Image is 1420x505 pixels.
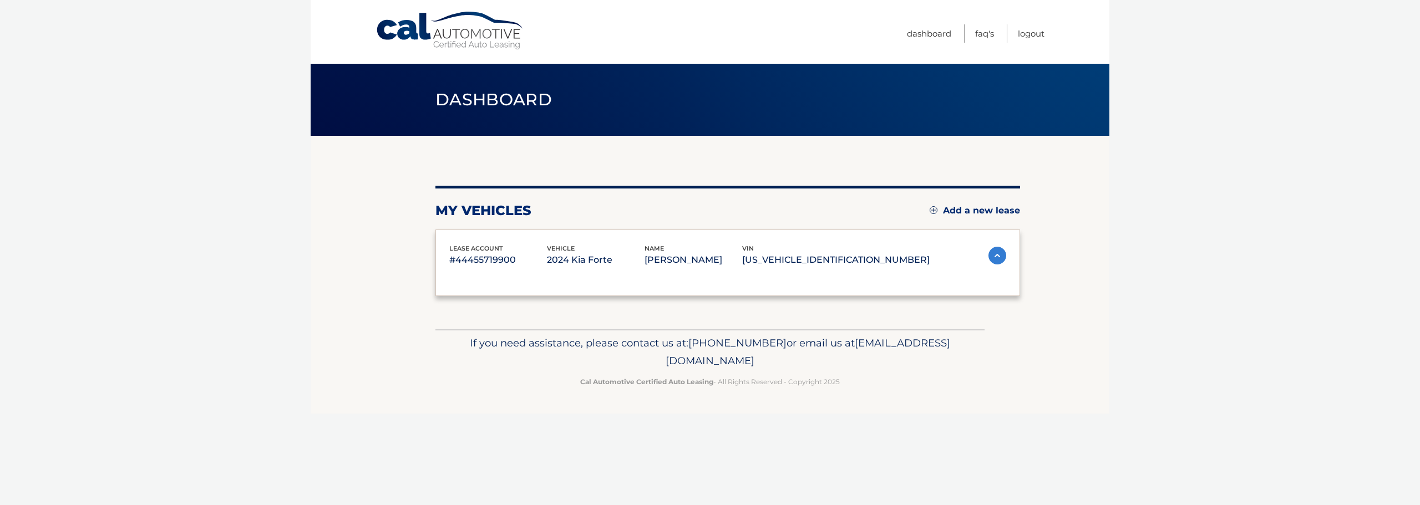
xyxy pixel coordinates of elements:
a: Logout [1018,24,1044,43]
a: Dashboard [907,24,951,43]
p: 2024 Kia Forte [547,252,645,268]
p: - All Rights Reserved - Copyright 2025 [443,376,977,387]
img: add.svg [930,206,937,214]
a: FAQ's [975,24,994,43]
p: If you need assistance, please contact us at: or email us at [443,334,977,370]
img: accordion-active.svg [988,247,1006,264]
span: [EMAIL_ADDRESS][DOMAIN_NAME] [666,336,950,367]
a: Cal Automotive [376,11,525,50]
p: [PERSON_NAME] [645,252,742,268]
span: vehicle [547,244,575,252]
strong: Cal Automotive Certified Auto Leasing [580,378,713,386]
span: name [645,244,664,252]
span: [PHONE_NUMBER] [688,336,787,349]
span: Dashboard [435,89,552,110]
span: vin [742,244,754,252]
h2: my vehicles [435,202,531,219]
span: lease account [449,244,503,252]
p: #44455719900 [449,252,547,268]
a: Add a new lease [930,205,1020,216]
p: [US_VEHICLE_IDENTIFICATION_NUMBER] [742,252,930,268]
